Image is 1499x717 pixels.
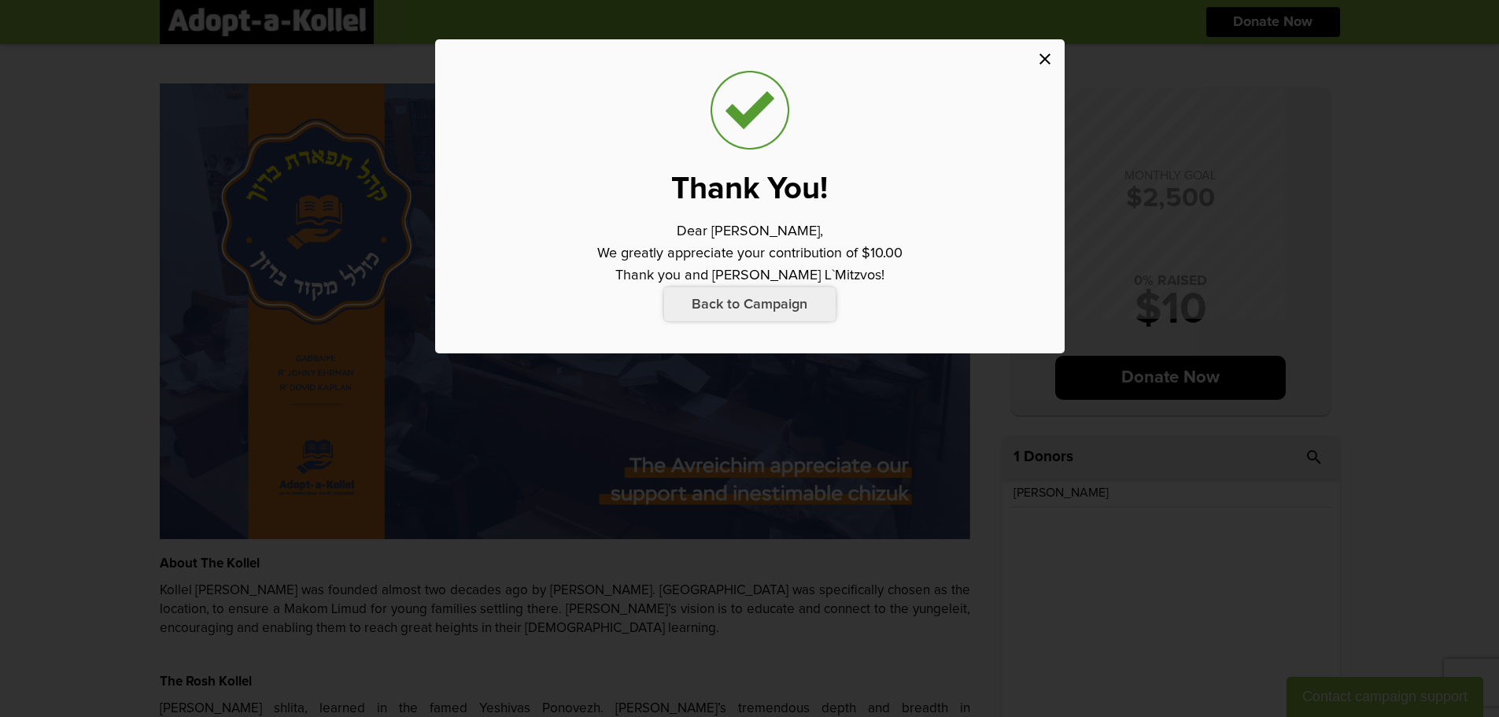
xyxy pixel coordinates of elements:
[615,264,884,286] p: Thank you and [PERSON_NAME] L`Mitzvos!
[663,286,836,322] p: Back to Campaign
[677,220,823,242] p: Dear [PERSON_NAME],
[1036,50,1054,68] i: close
[671,173,828,205] p: Thank You!
[597,242,903,264] p: We greatly appreciate your contribution of $10.00
[711,71,789,150] img: check_trans_bg.png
